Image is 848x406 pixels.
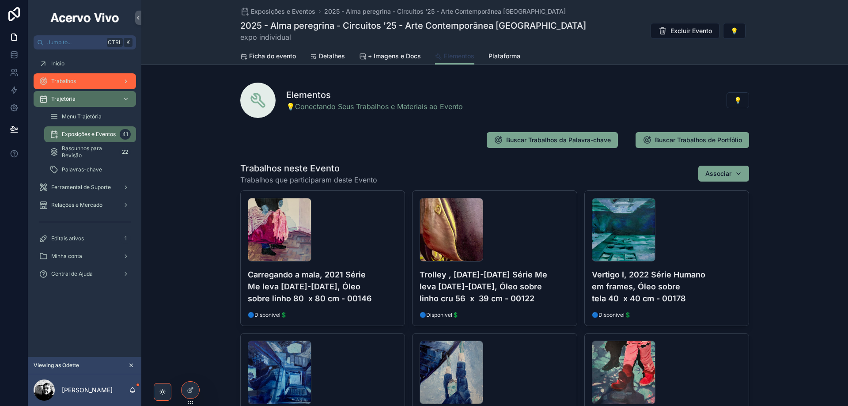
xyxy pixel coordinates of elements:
[51,60,64,67] span: Início
[584,190,749,326] a: Vertigo I, 2022 Série Humano em frames, Óleo sobre tela 40 x 40 cm - 00178🔵Disponível💲
[119,147,131,157] div: 22
[240,175,377,185] span: Trabalhos que participaram deste Evento
[62,386,113,395] p: [PERSON_NAME]
[698,166,749,182] button: Associar
[47,39,103,46] span: Jump to...
[251,7,315,16] span: Exposições e Eventos
[62,113,102,120] span: Menu Trajetória
[34,91,136,107] a: Trajetória
[651,23,719,39] button: Excluir Evento
[28,49,141,293] div: scrollable content
[34,35,136,49] button: Jump to...CtrlK
[592,269,742,304] h4: Vertigo I, 2022 Série Humano em frames, Óleo sobre tela 40 x 40 cm - 00178
[51,95,76,102] span: Trajetória
[324,7,566,16] a: 2025 - Alma peregrina - Circuitos '25 - Arte Contemporânea [GEOGRAPHIC_DATA]
[34,231,136,247] a: Editais ativos1
[488,48,520,66] a: Plataforma
[670,27,712,35] span: Excluir Evento
[34,266,136,282] a: Central de Ajuda
[240,48,296,66] a: Ficha do evento
[34,73,136,89] a: Trabalhos
[420,269,569,304] h4: Trolley , [DATE]-[DATE] Série Me leva [DATE]-[DATE], Óleo sobre linho cru 56 x 39 cm - 00122
[240,32,586,42] span: expo individual
[731,27,738,35] span: 💡
[240,190,405,326] a: Carregando a mala, 2021 Série Me leva [DATE]-[DATE], Óleo sobre linho 80 x 80 cm - 00146🔵Disponível💲
[44,162,136,178] a: Palavras-chave
[51,184,111,191] span: Ferramental de Suporte
[34,248,136,264] a: Minha conta
[62,166,102,173] span: Palavras-chave
[444,52,474,61] span: Elementos
[727,92,749,108] button: 💡
[655,136,742,144] span: Buscar Trabalhos de Portfólio
[249,52,296,61] span: Ficha do evento
[51,201,102,209] span: Relações e Mercado
[51,235,84,242] span: Editais ativos
[62,131,116,138] span: Exposições e Eventos
[368,52,421,61] span: + Imagens e Docs
[107,38,123,47] span: Ctrl
[488,52,520,61] span: Plataforma
[248,269,397,304] h4: Carregando a mala, 2021 Série Me leva [DATE]-[DATE], Óleo sobre linho 80 x 80 cm - 00146
[51,270,93,277] span: Central de Ajuda
[359,48,421,66] a: + Imagens e Docs
[705,169,731,178] span: Associar
[435,48,474,65] a: Elementos
[44,144,136,160] a: Rascunhos para Revisão22
[487,132,618,148] button: Buscar Trabalhos da Palavra-chave
[248,311,397,319] span: 🔵Disponível💲
[240,19,586,32] h1: 2025 - Alma peregrina - Circuitos '25 - Arte Contemporânea [GEOGRAPHIC_DATA]
[34,179,136,195] a: Ferramental de Suporte
[412,190,577,326] a: Trolley , [DATE]-[DATE] Série Me leva [DATE]-[DATE], Óleo sobre linho cru 56 x 39 cm - 00122🔵Disp...
[44,126,136,142] a: Exposições e Eventos41
[34,56,136,72] a: Início
[506,136,611,144] span: Buscar Trabalhos da Palavra-chave
[62,145,116,159] span: Rascunhos para Revisão
[723,23,746,39] button: 💡
[120,233,131,244] div: 1
[286,101,463,112] a: 💡Conectando Seus Trabalhos e Materiais ao Evento
[310,48,345,66] a: Detalhes
[592,311,742,319] span: 🔵Disponível💲
[636,132,749,148] button: Buscar Trabalhos de Portfólio
[34,197,136,213] a: Relações e Mercado
[51,78,76,85] span: Trabalhos
[51,253,82,260] span: Minha conta
[120,129,131,140] div: 41
[49,11,121,25] img: App logo
[44,109,136,125] a: Menu Trajetória
[420,311,569,319] span: 🔵Disponível💲
[240,7,315,16] a: Exposições e Eventos
[125,39,132,46] span: K
[734,96,742,105] span: 💡
[319,52,345,61] span: Detalhes
[34,362,79,369] span: Viewing as Odette
[240,162,377,175] h1: Trabalhos neste Evento
[286,89,463,101] h1: Elementos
